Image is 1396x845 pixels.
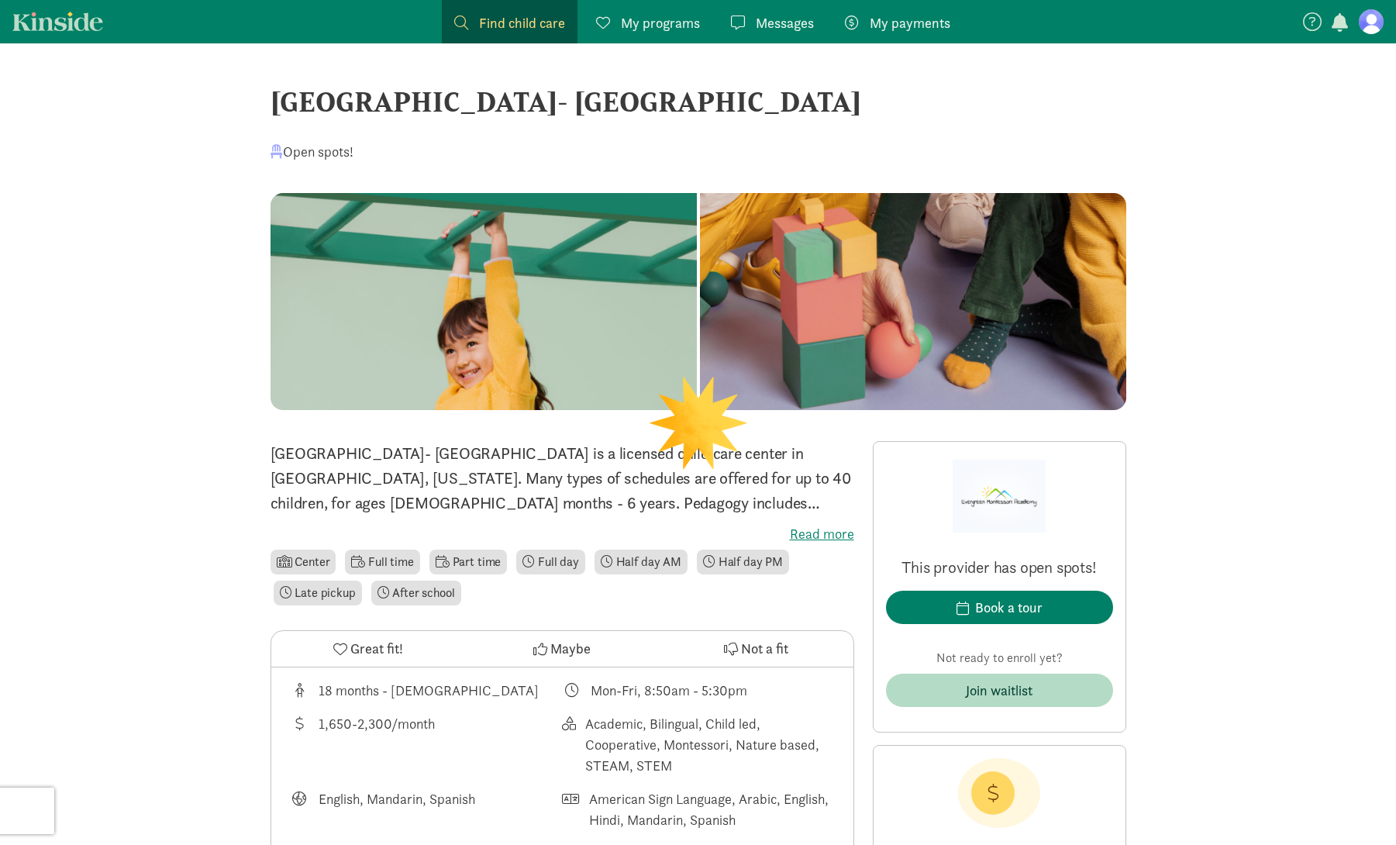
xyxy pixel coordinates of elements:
[697,550,789,574] li: Half day PM
[591,680,747,701] div: Mon-Fri, 8:50am - 5:30pm
[371,581,461,605] li: After school
[659,631,853,667] button: Not a fit
[562,680,835,701] div: Class schedule
[886,557,1113,578] p: This provider has open spots!
[271,550,336,574] li: Center
[589,788,835,830] div: American Sign Language, Arabic, English, Hindi, Mandarin, Spanish
[516,550,585,574] li: Full day
[966,680,1032,701] div: Join waitlist
[621,12,700,33] span: My programs
[12,12,103,31] a: Kinside
[886,674,1113,707] button: Join waitlist
[345,550,419,574] li: Full time
[550,638,591,659] span: Maybe
[756,12,814,33] span: Messages
[741,638,788,659] span: Not a fit
[479,12,565,33] span: Find child care
[290,713,563,776] div: Average tuition for this program
[271,631,465,667] button: Great fit!
[271,441,854,516] p: [GEOGRAPHIC_DATA]- [GEOGRAPHIC_DATA] is a licensed child care center in [GEOGRAPHIC_DATA], [US_ST...
[290,680,563,701] div: Age range for children that this provider cares for
[290,788,563,830] div: Languages taught
[886,591,1113,624] button: Book a tour
[350,638,403,659] span: Great fit!
[274,581,362,605] li: Late pickup
[271,525,854,543] label: Read more
[585,713,835,776] div: Academic, Bilingual, Child led, Cooperative, Montessori, Nature based, STEAM, STEM
[319,713,435,776] div: 1,650-2,300/month
[271,81,1126,122] div: [GEOGRAPHIC_DATA]- [GEOGRAPHIC_DATA]
[953,454,1046,538] img: Provider logo
[975,597,1043,618] div: Book a tour
[562,788,835,830] div: Languages spoken
[465,631,659,667] button: Maybe
[319,788,475,830] div: English, Mandarin, Spanish
[319,680,539,701] div: 18 months - [DEMOGRAPHIC_DATA]
[886,649,1113,667] p: Not ready to enroll yet?
[562,713,835,776] div: This provider's education philosophy
[870,12,950,33] span: My payments
[429,550,507,574] li: Part time
[595,550,688,574] li: Half day AM
[271,141,353,162] div: Open spots!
